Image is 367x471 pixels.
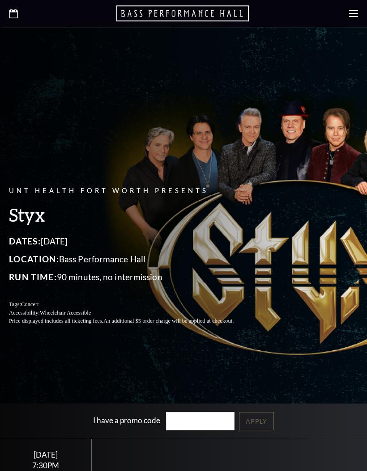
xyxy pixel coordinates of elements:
span: Run Time: [9,272,57,282]
p: 90 minutes, no intermission [9,270,255,284]
span: Dates: [9,236,41,246]
span: An additional $5 order charge will be applied at checkout. [103,318,234,324]
label: I have a promo code [93,416,160,425]
span: Location: [9,254,59,264]
p: UNT Health Fort Worth Presents [9,185,255,197]
div: 7:30PM [11,462,81,469]
p: Bass Performance Hall [9,252,255,266]
p: Tags: [9,300,255,309]
h3: Styx [9,203,255,226]
p: Price displayed includes all ticketing fees. [9,317,255,325]
p: Accessibility: [9,309,255,317]
p: [DATE] [9,234,255,248]
span: Concert [21,301,39,307]
span: Wheelchair Accessible [40,310,91,316]
div: [DATE] [11,450,81,459]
